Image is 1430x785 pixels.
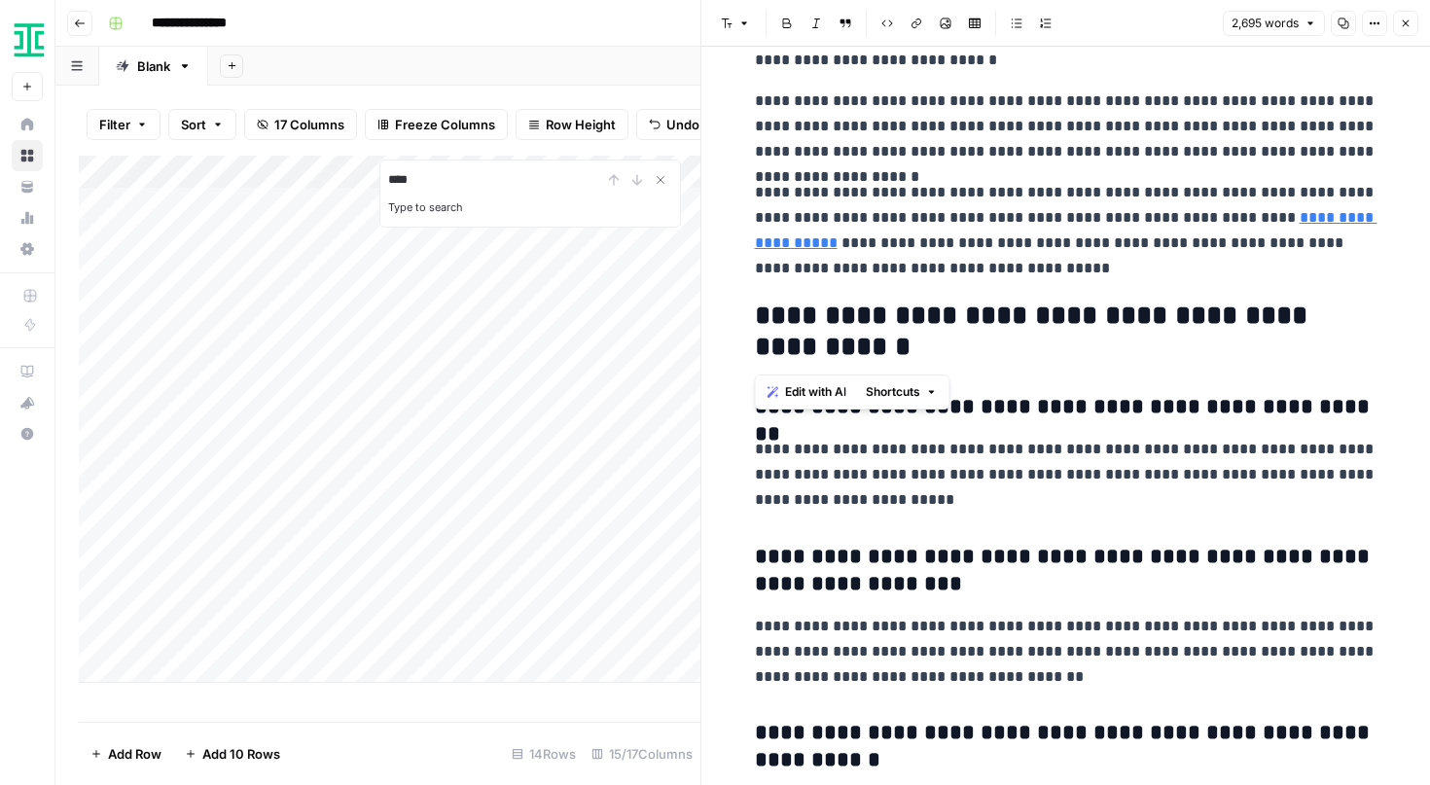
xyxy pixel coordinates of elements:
span: Freeze Columns [395,115,495,134]
span: 17 Columns [274,115,344,134]
span: Shortcuts [866,383,920,401]
a: Browse [12,140,43,171]
button: Close Search [649,168,672,192]
button: Row Height [516,109,628,140]
button: 17 Columns [244,109,357,140]
button: Freeze Columns [365,109,508,140]
img: Ironclad Logo [12,22,47,57]
button: Help + Support [12,418,43,449]
div: 15/17 Columns [584,738,700,769]
button: Shortcuts [858,379,946,405]
span: Row Height [546,115,616,134]
div: What's new? [13,388,42,417]
div: 14 Rows [504,738,584,769]
a: AirOps Academy [12,356,43,387]
span: Add Row [108,744,161,764]
button: Edit with AI [760,379,854,405]
a: Blank [99,47,208,86]
a: Settings [12,233,43,265]
a: Your Data [12,171,43,202]
div: Blank [137,56,170,76]
a: Home [12,109,43,140]
button: Workspace: Ironclad [12,16,43,64]
button: Add Row [79,738,173,769]
button: Sort [168,109,236,140]
span: Filter [99,115,130,134]
a: Usage [12,202,43,233]
span: Undo [666,115,699,134]
label: Type to search [388,200,463,214]
span: 2,695 words [1232,15,1299,32]
button: Filter [87,109,161,140]
button: Undo [636,109,712,140]
button: 2,695 words [1223,11,1325,36]
button: Add 10 Rows [173,738,292,769]
button: What's new? [12,387,43,418]
span: Edit with AI [785,383,846,401]
span: Sort [181,115,206,134]
span: Add 10 Rows [202,744,280,764]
